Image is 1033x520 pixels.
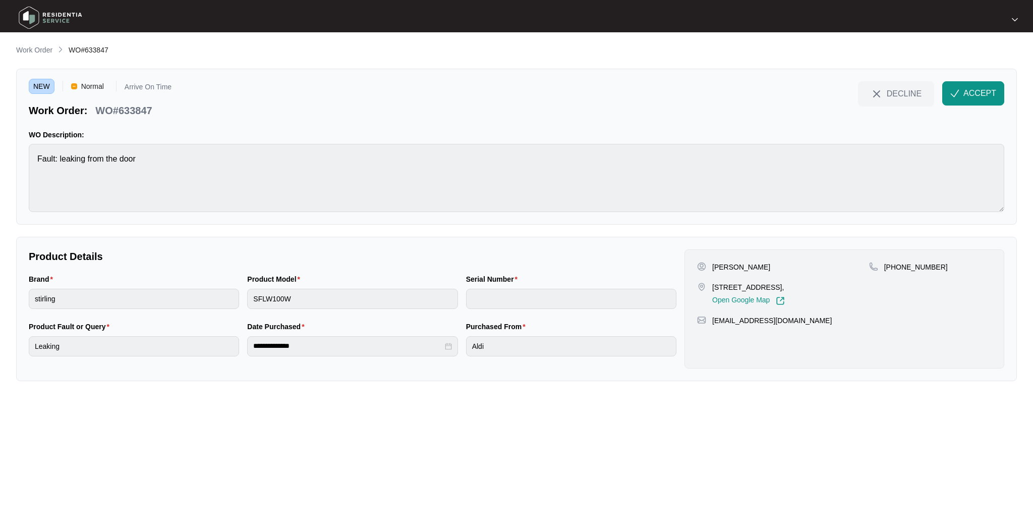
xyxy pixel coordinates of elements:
p: Work Order [16,45,52,55]
img: map-pin [697,316,706,325]
span: DECLINE [887,88,922,99]
p: [EMAIL_ADDRESS][DOMAIN_NAME] [712,316,832,326]
p: [PERSON_NAME] [712,262,770,272]
input: Product Fault or Query [29,336,239,356]
img: residentia service logo [15,3,86,33]
img: chevron-right [56,45,65,54]
button: close-IconDECLINE [858,81,934,106]
p: [STREET_ADDRESS], [712,282,785,292]
label: Purchased From [466,322,530,332]
img: check-Icon [950,89,959,98]
label: Product Model [247,274,304,284]
input: Serial Number [466,289,676,309]
p: Arrive On Time [125,83,171,94]
textarea: Fault: leaking from the door [29,144,1004,212]
label: Product Fault or Query [29,322,113,332]
span: NEW [29,79,54,94]
img: close-Icon [871,88,883,100]
img: user-pin [697,262,706,271]
img: dropdown arrow [1012,17,1018,22]
input: Brand [29,289,239,309]
label: Brand [29,274,57,284]
label: Serial Number [466,274,522,284]
a: Open Google Map [712,296,785,305]
img: map-pin [869,262,878,271]
span: WO#633847 [69,46,108,54]
p: [PHONE_NUMBER] [884,262,948,272]
img: Vercel Logo [71,83,77,89]
input: Date Purchased [253,341,442,351]
p: WO#633847 [95,103,152,118]
label: Date Purchased [247,322,308,332]
span: ACCEPT [963,87,996,99]
p: WO Description: [29,130,1004,140]
button: check-IconACCEPT [942,81,1004,106]
p: Product Details [29,249,676,264]
input: Purchased From [466,336,676,356]
span: Normal [77,79,108,94]
input: Product Model [247,289,457,309]
img: map-pin [697,282,706,291]
a: Work Order [14,45,54,56]
img: Link-External [776,296,785,305]
p: Work Order: [29,103,87,118]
